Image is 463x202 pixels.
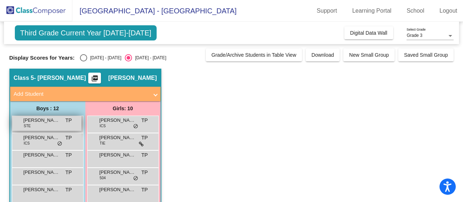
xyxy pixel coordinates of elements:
div: [DATE] - [DATE] [87,55,121,61]
span: Third Grade Current Year [DATE]-[DATE] [15,25,157,40]
span: TP [141,117,148,124]
div: [DATE] - [DATE] [132,55,166,61]
a: Logout [434,5,463,17]
span: [PERSON_NAME] [24,151,60,159]
span: [PERSON_NAME] [99,169,136,176]
span: Digital Data Wall [350,30,387,36]
span: TP [65,169,72,176]
span: STE [24,123,31,129]
button: Grade/Archive Students in Table View [206,48,302,61]
span: TP [65,134,72,142]
span: - [PERSON_NAME] [34,74,86,82]
button: Saved Small Group [398,48,454,61]
span: [PERSON_NAME] [24,186,60,193]
span: [GEOGRAPHIC_DATA] - [GEOGRAPHIC_DATA] [72,5,237,17]
span: TP [141,186,148,194]
div: Boys : 12 [10,101,85,116]
span: Class 5 [14,74,34,82]
mat-icon: picture_as_pdf [90,75,99,85]
span: [PERSON_NAME] [99,117,136,124]
span: Grade/Archive Students in Table View [212,52,297,58]
span: [PERSON_NAME] [24,117,60,124]
span: TP [65,186,72,194]
span: TP [65,151,72,159]
mat-radio-group: Select an option [80,54,166,61]
span: New Small Group [349,52,389,58]
a: Learning Portal [347,5,398,17]
span: Grade 3 [407,33,422,38]
div: Girls: 10 [85,101,161,116]
span: ICS [24,141,30,146]
mat-panel-title: Add Student [14,90,148,98]
span: [PERSON_NAME] [99,186,136,193]
span: [PERSON_NAME] [99,134,136,141]
span: do_not_disturb_alt [133,176,138,181]
span: [PERSON_NAME] [99,151,136,159]
button: New Small Group [343,48,395,61]
span: do_not_disturb_alt [133,124,138,129]
a: School [401,5,430,17]
span: 504 [100,175,106,181]
span: TP [141,134,148,142]
span: [PERSON_NAME] [24,169,60,176]
button: Digital Data Wall [344,26,393,39]
button: Print Students Details [88,73,101,83]
span: TIE [100,141,106,146]
span: TP [141,169,148,176]
a: Support [311,5,343,17]
span: TP [65,117,72,124]
button: Download [306,48,340,61]
span: do_not_disturb_alt [57,141,62,147]
span: [PERSON_NAME] [108,74,157,82]
span: Saved Small Group [404,52,448,58]
span: TP [141,151,148,159]
span: Download [311,52,334,58]
span: [PERSON_NAME] [24,134,60,141]
mat-expansion-panel-header: Add Student [10,87,161,101]
span: Display Scores for Years: [9,55,75,61]
span: ICS [100,123,106,129]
